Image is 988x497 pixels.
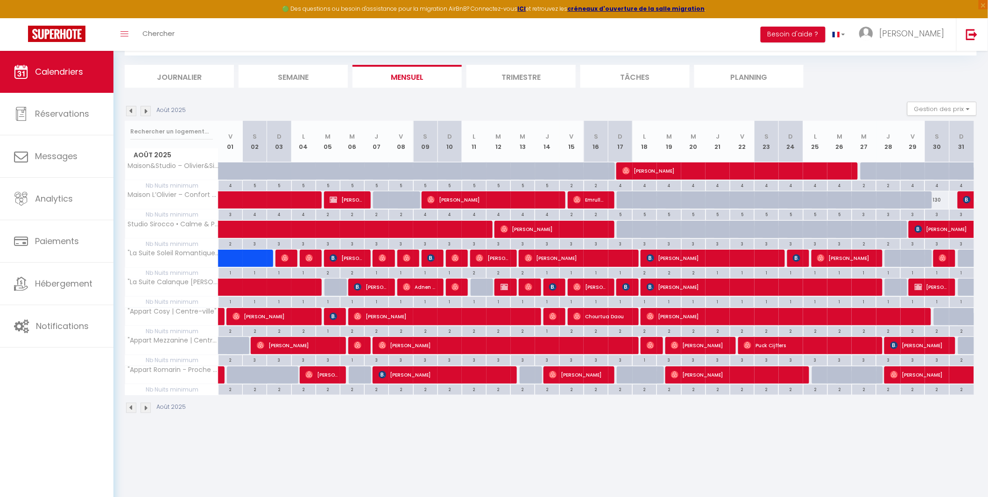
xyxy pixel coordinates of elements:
[779,297,803,306] div: 1
[804,181,827,189] div: 4
[730,181,754,189] div: 4
[828,297,852,306] div: 1
[789,132,793,141] abbr: D
[452,249,459,267] span: [PERSON_NAME]
[925,268,949,277] div: 1
[939,249,947,267] span: [PERSON_NAME]
[730,210,754,218] div: 5
[608,210,632,218] div: 5
[740,132,744,141] abbr: V
[803,121,827,162] th: 25
[925,239,949,248] div: 3
[427,249,435,267] span: [PERSON_NAME]
[804,268,827,277] div: 1
[462,239,486,248] div: 3
[568,5,705,13] strong: créneaux d'ouverture de la salle migration
[793,249,801,267] span: [PERSON_NAME]
[901,210,924,218] div: 3
[761,27,826,42] button: Besoin d'aide ?
[292,210,316,218] div: 4
[560,210,584,218] div: 2
[852,210,876,218] div: 3
[573,308,630,325] span: Chourtua Daou
[657,181,681,189] div: 4
[633,239,656,248] div: 3
[257,336,338,354] span: [PERSON_NAME]
[666,132,672,141] abbr: M
[228,132,233,141] abbr: V
[890,336,947,354] span: [PERSON_NAME]
[243,239,267,248] div: 3
[682,210,706,218] div: 5
[219,210,242,218] div: 3
[643,132,646,141] abbr: L
[487,297,510,306] div: 1
[887,132,890,141] abbr: J
[535,268,559,277] div: 1
[691,132,696,141] abbr: M
[876,181,900,189] div: 2
[706,297,730,306] div: 1
[876,210,900,218] div: 3
[910,132,915,141] abbr: V
[584,239,608,248] div: 3
[389,297,413,306] div: 1
[233,308,313,325] span: [PERSON_NAME]
[365,181,388,189] div: 5
[125,210,218,220] span: Nb Nuits minimum
[633,268,656,277] div: 2
[365,121,389,162] th: 07
[804,297,827,306] div: 1
[340,239,364,248] div: 3
[35,193,73,204] span: Analytics
[657,210,681,218] div: 5
[316,268,340,277] div: 2
[330,308,338,325] span: [PERSON_NAME]
[682,239,706,248] div: 3
[253,132,257,141] abbr: S
[28,26,85,42] img: Super Booking
[859,27,873,41] img: ...
[292,239,316,248] div: 3
[389,121,413,162] th: 08
[316,297,340,306] div: 1
[622,278,630,296] span: [PERSON_NAME]
[535,210,559,218] div: 4
[608,268,632,277] div: 1
[316,210,340,218] div: 2
[573,191,606,209] span: Emrullah Altıntop
[647,278,873,296] span: [PERSON_NAME]
[608,239,632,248] div: 3
[608,297,632,306] div: 1
[156,106,186,115] p: Août 2025
[633,121,657,162] th: 18
[35,150,78,162] span: Messages
[706,181,730,189] div: 4
[560,181,584,189] div: 2
[316,121,340,162] th: 05
[35,66,83,77] span: Calendriers
[730,121,754,162] th: 22
[414,297,438,306] div: 1
[535,181,559,189] div: 5
[219,181,242,189] div: 4
[354,336,362,354] span: ⁨Em-⁩ Zand
[7,4,35,32] button: Ouvrir le widget de chat LiveChat
[949,121,974,162] th: 31
[243,121,267,162] th: 02
[414,268,438,277] div: 1
[852,268,876,277] div: 1
[804,210,827,218] div: 5
[861,132,867,141] abbr: M
[901,121,925,162] th: 29
[694,65,804,88] li: Planning
[584,210,608,218] div: 2
[779,181,803,189] div: 4
[127,221,220,228] span: Studio Sirocco • Calme & Pro
[267,297,291,306] div: 1
[525,249,630,267] span: [PERSON_NAME]
[219,121,243,162] th: 01
[487,210,510,218] div: 4
[142,28,175,38] span: Chercher
[375,132,379,141] abbr: J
